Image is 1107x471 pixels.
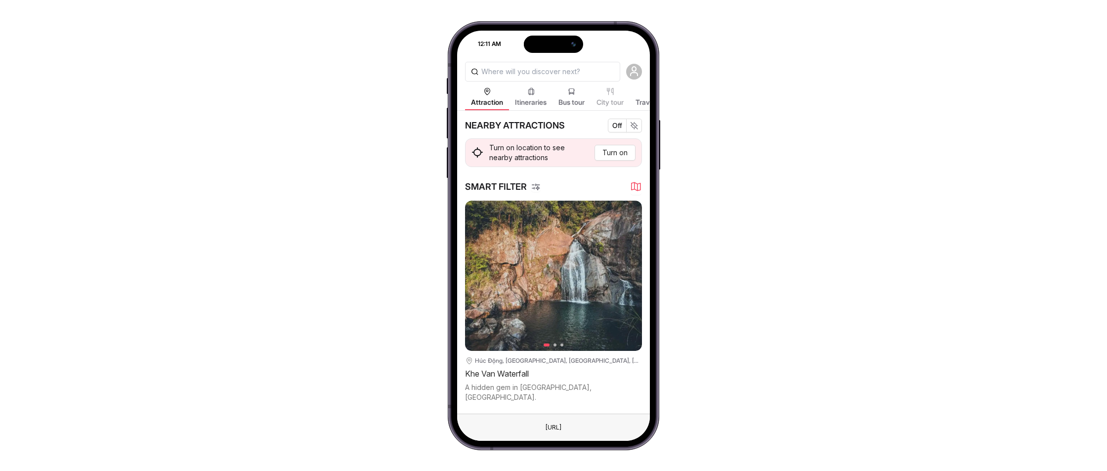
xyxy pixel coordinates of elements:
button: 1 [544,343,550,346]
span: Turn on [602,147,628,158]
div: Khe Van Waterfall [465,367,642,381]
button: Turn on [595,145,636,161]
button: 3 [560,343,563,346]
span: Travel Blog [636,97,671,107]
span: Turn on location to see nearby attractions [489,143,589,163]
span: City tour [596,97,624,107]
input: Where will you discover next? [465,62,620,82]
span: Itineraries [515,97,547,107]
button: 2 [553,343,556,346]
div: NEARBY ATTRACTIONS [465,119,565,132]
span: Off [612,120,622,131]
span: Bus tour [558,97,585,107]
div: 12:11 AM [458,40,508,48]
span: Attraction [471,97,503,107]
div: Húc Động, [GEOGRAPHIC_DATA], [GEOGRAPHIC_DATA], [GEOGRAPHIC_DATA] [475,357,642,365]
div: SMART FILTER [465,180,541,194]
button: Off [608,119,627,132]
div: A hidden gem in [GEOGRAPHIC_DATA], [GEOGRAPHIC_DATA]. [465,383,642,402]
div: This is a fake element. To change the URL just use the Browser text field on the top. [538,421,569,434]
img: https://cdn3.clik.vn/clikhub/prod/storage/LRXZWGWMWJTJ/poi_images_0926_XN4YWGWMWJTJ_large.jpg [465,201,642,351]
